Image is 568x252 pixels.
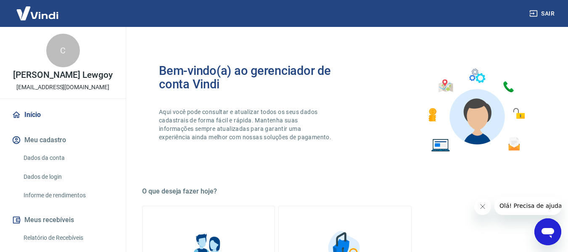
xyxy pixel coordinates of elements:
[46,34,80,67] div: C
[474,198,491,215] iframe: Fechar mensagem
[10,211,116,229] button: Meus recebíveis
[10,0,65,26] img: Vindi
[159,108,333,141] p: Aqui você pode consultar e atualizar todos os seus dados cadastrais de forma fácil e rápida. Mant...
[20,187,116,204] a: Informe de rendimentos
[421,64,531,157] img: Imagem de um avatar masculino com diversos icones exemplificando as funcionalidades do gerenciado...
[16,83,109,92] p: [EMAIL_ADDRESS][DOMAIN_NAME]
[20,168,116,186] a: Dados de login
[534,218,561,245] iframe: Botão para abrir a janela de mensagens
[159,64,345,91] h2: Bem-vindo(a) ao gerenciador de conta Vindi
[5,6,71,13] span: Olá! Precisa de ajuda?
[10,131,116,149] button: Meu cadastro
[13,71,113,80] p: [PERSON_NAME] Lewgoy
[20,149,116,167] a: Dados da conta
[494,196,561,215] iframe: Mensagem da empresa
[20,229,116,247] a: Relatório de Recebíveis
[142,187,548,196] h5: O que deseja fazer hoje?
[528,6,558,21] button: Sair
[10,106,116,124] a: Início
